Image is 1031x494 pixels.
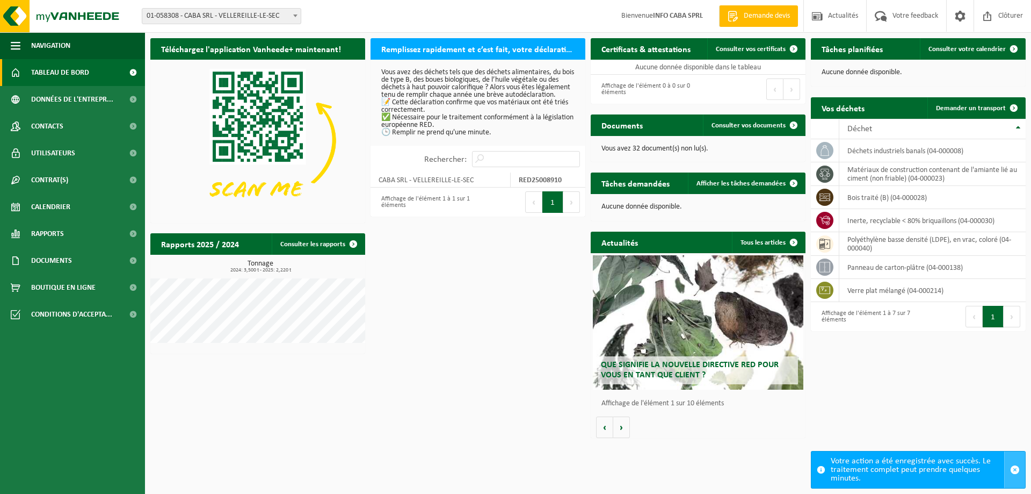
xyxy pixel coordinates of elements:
h2: Vos déchets [811,97,875,118]
h3: Tonnage [156,260,365,273]
strong: RED25008910 [519,176,562,184]
a: Afficher les tâches demandées [688,173,804,194]
span: Consulter votre calendrier [928,46,1006,53]
span: Que signifie la nouvelle directive RED pour vous en tant que client ? [601,361,779,380]
span: Demande devis [741,11,793,22]
a: Consulter vos certificats [707,38,804,60]
button: Next [563,191,580,213]
span: Données de l'entrepr... [31,86,113,113]
button: Vorige [596,417,613,438]
td: Aucune donnée disponible dans le tableau [591,60,805,75]
span: 01-058308 - CABA SRL - VELLEREILLE-LE-SEC [142,8,301,24]
button: Next [1004,306,1020,327]
a: Consulter votre calendrier [920,38,1025,60]
td: polyéthylène basse densité (LDPE), en vrac, coloré (04-000040) [839,232,1026,256]
button: Volgende [613,417,630,438]
button: Next [783,78,800,100]
div: Votre action a été enregistrée avec succès. Le traitement complet peut prendre quelques minutes. [831,452,1004,488]
button: Previous [965,306,983,327]
div: Affichage de l'élément 0 à 0 sur 0 éléments [596,77,693,101]
h2: Documents [591,114,654,135]
a: Consulter les rapports [272,233,364,255]
a: Demander un transport [927,97,1025,119]
h2: Tâches demandées [591,173,680,194]
span: 2024: 3,500 t - 2025: 2,220 t [156,268,365,273]
span: Consulter vos certificats [716,46,786,53]
button: 1 [542,191,563,213]
span: Utilisateurs [31,140,75,167]
a: Consulter vos documents [703,114,804,136]
h2: Remplissez rapidement et c’est fait, votre déclaration RED pour 2025 [371,38,585,59]
h2: Actualités [591,232,649,253]
span: Contrat(s) [31,167,68,194]
p: Aucune donnée disponible. [822,69,1015,76]
span: Navigation [31,32,70,59]
a: Demande devis [719,5,798,27]
span: Consulter vos documents [711,122,786,129]
p: Vous avez 32 document(s) non lu(s). [601,145,795,153]
td: inerte, recyclable < 80% briquaillons (04-000030) [839,209,1026,232]
span: Documents [31,247,72,274]
span: Tableau de bord [31,59,89,86]
h2: Tâches planifiées [811,38,894,59]
h2: Téléchargez l'application Vanheede+ maintenant! [150,38,352,59]
td: CABA SRL - VELLEREILLE-LE-SEC [371,173,511,188]
span: 01-058308 - CABA SRL - VELLEREILLE-LE-SEC [142,9,301,24]
span: Demander un transport [936,105,1006,112]
h2: Certificats & attestations [591,38,701,59]
td: matériaux de construction contenant de l'amiante lié au ciment (non friable) (04-000023) [839,162,1026,186]
span: Rapports [31,220,64,247]
td: panneau de carton-plâtre (04-000138) [839,256,1026,279]
a: Tous les articles [732,232,804,253]
span: Calendrier [31,194,70,220]
button: Previous [766,78,783,100]
div: Affichage de l'élément 1 à 1 sur 1 éléments [376,190,473,214]
span: Contacts [31,113,63,140]
button: Previous [525,191,542,213]
p: Vous avez des déchets tels que des déchets alimentaires, du bois de type B, des boues biologiques... [381,69,575,137]
a: Que signifie la nouvelle directive RED pour vous en tant que client ? [593,255,803,390]
td: déchets industriels banals (04-000008) [839,139,1026,162]
span: Afficher les tâches demandées [696,180,786,187]
img: Download de VHEPlus App [150,60,365,221]
button: 1 [983,306,1004,327]
h2: Rapports 2025 / 2024 [150,233,250,254]
strong: INFO CABA SPRL [653,12,703,20]
p: Aucune donnée disponible. [601,203,795,211]
td: bois traité (B) (04-000028) [839,186,1026,209]
span: Déchet [847,125,872,133]
span: Conditions d'accepta... [31,301,112,328]
div: Affichage de l'élément 1 à 7 sur 7 éléments [816,305,913,328]
td: verre plat mélangé (04-000214) [839,279,1026,302]
span: Boutique en ligne [31,274,96,301]
label: Rechercher: [424,155,467,164]
p: Affichage de l'élément 1 sur 10 éléments [601,400,800,407]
